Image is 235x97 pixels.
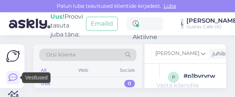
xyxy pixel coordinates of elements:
div: Vestlused [22,72,51,83]
div: 0 [124,80,135,87]
span: p [172,74,175,80]
div: # p1bvrvrw [183,72,230,81]
span: Luba [161,3,178,9]
span: [PERSON_NAME] [155,49,199,58]
div: Web [77,65,90,75]
div: Uus [41,80,50,87]
div: Socials [118,65,136,75]
span: Otsi kliente [46,51,76,59]
img: Askly Logo [6,50,20,62]
div: All [39,65,48,75]
button: Emailid [86,17,118,31]
div: L [181,19,183,29]
b: Uus! [50,13,64,20]
div: Proovi tasuta juba täna: [50,12,83,39]
div: Aktiivne [127,17,163,30]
